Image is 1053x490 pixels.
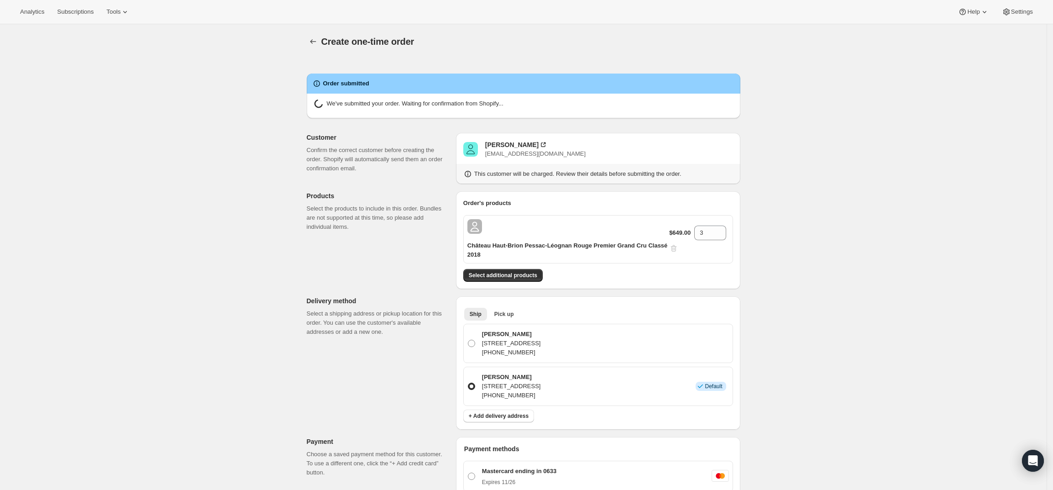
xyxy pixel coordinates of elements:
[463,142,478,157] span: Cary Goss
[321,37,414,47] span: Create one-time order
[482,339,541,348] p: [STREET_ADDRESS]
[307,296,449,306] p: Delivery method
[482,382,541,391] p: [STREET_ADDRESS]
[482,479,556,486] p: Expires 11/26
[15,5,50,18] button: Analytics
[464,444,733,453] p: Payment methods
[467,241,669,259] p: Château Haut-Brion Pessac-Léognan Rouge Premier Grand Cru Classé 2018
[967,8,980,16] span: Help
[307,133,449,142] p: Customer
[469,272,537,279] span: Select additional products
[469,412,529,420] span: + Add delivery address
[1011,8,1033,16] span: Settings
[705,383,722,390] span: Default
[485,150,586,157] span: [EMAIL_ADDRESS][DOMAIN_NAME]
[307,204,449,232] p: Select the products to include in this order. Bundles are not supported at this time, so please a...
[996,5,1038,18] button: Settings
[307,437,449,446] p: Payment
[307,191,449,200] p: Products
[101,5,135,18] button: Tools
[474,169,681,179] p: This customer will be charged. Review their details before submitting the order.
[482,373,541,382] p: [PERSON_NAME]
[494,311,514,318] span: Pick up
[485,140,539,149] div: [PERSON_NAME]
[482,467,556,476] p: Mastercard ending in 0633
[482,330,541,339] p: [PERSON_NAME]
[20,8,44,16] span: Analytics
[106,8,120,16] span: Tools
[307,146,449,173] p: Confirm the correct customer before creating the order. Shopify will automatically send them an o...
[467,219,482,234] span: Default Title
[482,348,541,357] p: [PHONE_NUMBER]
[307,309,449,337] p: Select a shipping address or pickup location for this order. You can use the customer's available...
[953,5,994,18] button: Help
[327,99,503,111] p: We've submitted your order. Waiting for confirmation from Shopify...
[669,228,691,237] p: $649.00
[57,8,94,16] span: Subscriptions
[470,311,482,318] span: Ship
[463,269,543,282] button: Select additional products
[307,450,449,477] p: Choose a saved payment method for this customer. To use a different one, click the “+ Add credit ...
[52,5,99,18] button: Subscriptions
[463,410,534,422] button: + Add delivery address
[482,391,541,400] p: [PHONE_NUMBER]
[1022,450,1044,472] div: Open Intercom Messenger
[323,79,369,88] h2: Order submitted
[463,200,511,206] span: Order's products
